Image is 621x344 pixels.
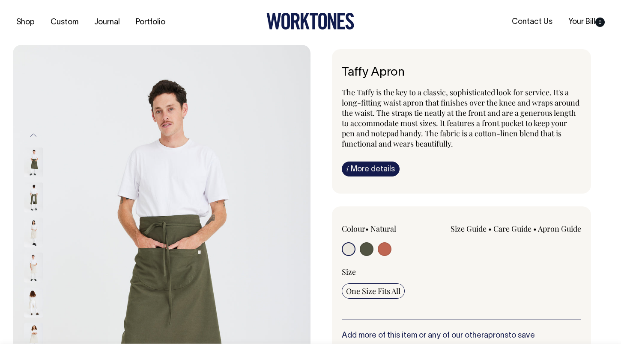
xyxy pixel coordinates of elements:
a: Care Guide [493,223,531,234]
span: i [346,164,349,173]
button: Previous [27,126,40,145]
a: Shop [13,15,38,29]
img: natural [24,218,43,247]
h6: Add more of this item or any of our other to save [342,332,581,340]
span: • [365,223,369,234]
div: Colour [342,223,438,234]
a: iMore details [342,162,400,176]
a: Apron Guide [538,223,581,234]
a: Portfolio [132,15,169,29]
img: olive [24,182,43,212]
label: Natural [370,223,396,234]
a: Journal [91,15,123,29]
span: 0 [595,18,605,27]
a: Contact Us [508,15,556,29]
span: One Size Fits All [346,286,400,296]
img: olive [24,147,43,177]
a: Size Guide [451,223,487,234]
img: natural [24,288,43,318]
input: One Size Fits All [342,283,405,299]
a: aprons [484,332,508,339]
h6: Taffy Apron [342,66,581,79]
span: The Taffy is the key to a classic, sophisticated look for service. It's a long-fitting waist apro... [342,87,579,149]
span: • [533,223,537,234]
span: • [488,223,492,234]
a: Custom [47,15,82,29]
div: Size [342,267,581,277]
img: natural [24,253,43,282]
a: Your Bill0 [565,15,608,29]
